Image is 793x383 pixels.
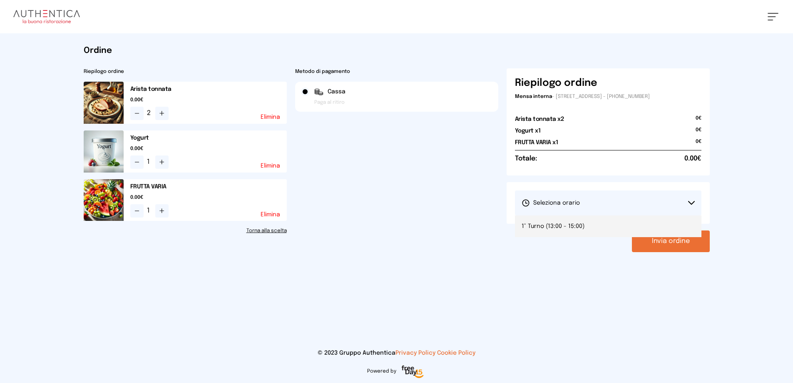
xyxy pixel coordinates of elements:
button: Seleziona orario [515,190,701,215]
p: © 2023 Gruppo Authentica [13,349,780,357]
button: Invia ordine [632,230,710,252]
span: 1° Turno (13:00 - 15:00) [522,222,584,230]
span: Powered by [367,368,396,375]
a: Privacy Policy [395,350,435,356]
span: Seleziona orario [522,199,580,207]
img: logo-freeday.3e08031.png [400,364,426,380]
a: Cookie Policy [437,350,475,356]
